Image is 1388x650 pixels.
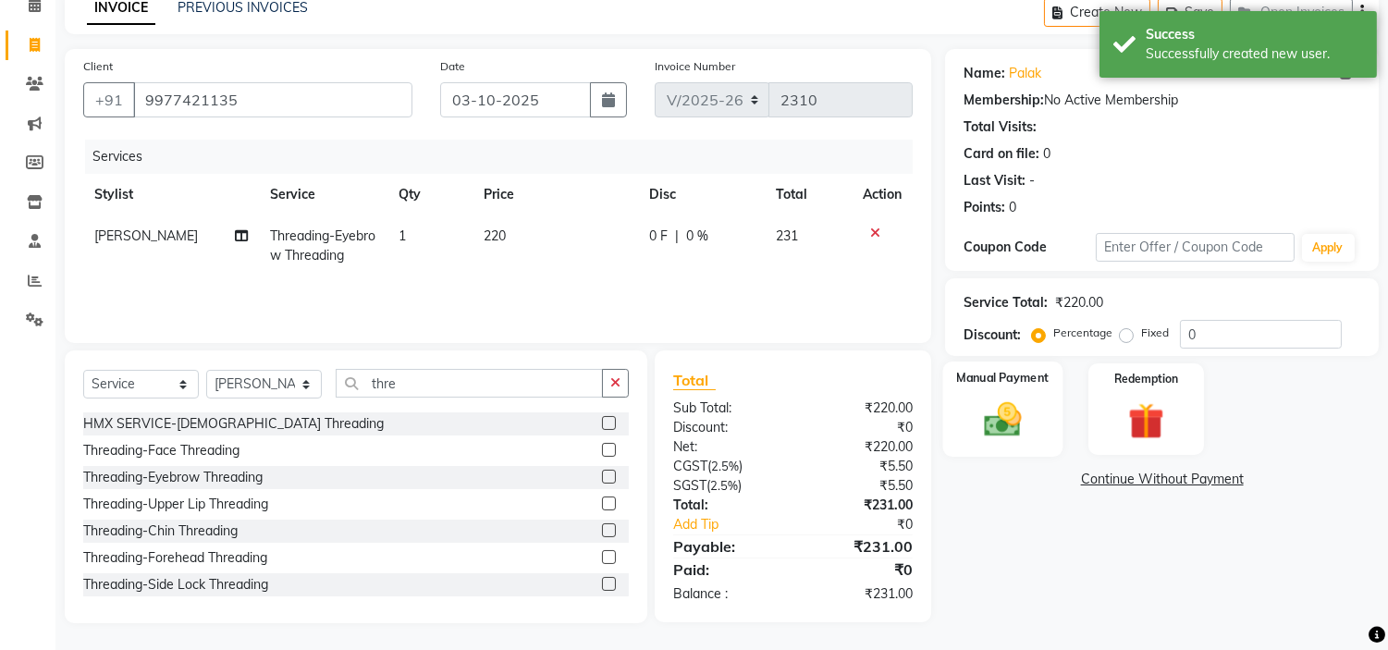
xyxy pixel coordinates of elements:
[1009,64,1041,83] a: Palak
[638,174,765,215] th: Disc
[659,535,793,558] div: Payable:
[793,418,927,437] div: ₹0
[659,584,793,604] div: Balance :
[336,369,603,398] input: Search or Scan
[686,227,708,246] span: 0 %
[1146,25,1363,44] div: Success
[1141,325,1169,341] label: Fixed
[83,495,268,514] div: Threading-Upper Lip Threading
[711,459,739,473] span: 2.5%
[1043,144,1050,164] div: 0
[675,227,679,246] span: |
[387,174,473,215] th: Qty
[673,458,707,474] span: CGST
[94,227,198,244] span: [PERSON_NAME]
[473,174,638,215] th: Price
[777,227,799,244] span: 231
[949,470,1375,489] a: Continue Without Payment
[964,91,1360,110] div: No Active Membership
[964,238,1096,257] div: Coupon Code
[673,477,706,494] span: SGST
[484,227,506,244] span: 220
[793,437,927,457] div: ₹220.00
[793,584,927,604] div: ₹231.00
[964,144,1039,164] div: Card on file:
[793,496,927,515] div: ₹231.00
[659,496,793,515] div: Total:
[1302,234,1355,262] button: Apply
[793,476,927,496] div: ₹5.50
[816,515,927,534] div: ₹0
[659,515,816,534] a: Add Tip
[793,457,927,476] div: ₹5.50
[793,558,927,581] div: ₹0
[964,117,1037,137] div: Total Visits:
[440,58,465,75] label: Date
[83,468,263,487] div: Threading-Eyebrow Threading
[1053,325,1112,341] label: Percentage
[83,414,384,434] div: HMX SERVICE-[DEMOGRAPHIC_DATA] Threading
[964,171,1026,190] div: Last Visit:
[659,399,793,418] div: Sub Total:
[659,418,793,437] div: Discount:
[973,399,1034,442] img: _cash.svg
[1114,371,1178,387] label: Redemption
[83,174,260,215] th: Stylist
[673,371,716,390] span: Total
[260,174,388,215] th: Service
[83,82,135,117] button: +91
[1146,44,1363,64] div: Successfully created new user.
[83,575,268,595] div: Threading-Side Lock Threading
[83,548,267,568] div: Threading-Forehead Threading
[964,198,1005,217] div: Points:
[83,58,113,75] label: Client
[659,558,793,581] div: Paid:
[964,91,1044,110] div: Membership:
[659,457,793,476] div: ( )
[1029,171,1035,190] div: -
[1117,399,1175,444] img: _gift.svg
[957,369,1050,386] label: Manual Payment
[964,325,1021,345] div: Discount:
[271,227,376,264] span: Threading-Eyebrow Threading
[133,82,412,117] input: Search by Name/Mobile/Email/Code
[659,476,793,496] div: ( )
[83,521,238,541] div: Threading-Chin Threading
[793,399,927,418] div: ₹220.00
[83,441,240,460] div: Threading-Face Threading
[399,227,406,244] span: 1
[1096,233,1294,262] input: Enter Offer / Coupon Code
[964,293,1048,313] div: Service Total:
[766,174,853,215] th: Total
[793,535,927,558] div: ₹231.00
[655,58,735,75] label: Invoice Number
[85,140,927,174] div: Services
[710,478,738,493] span: 2.5%
[659,437,793,457] div: Net:
[964,64,1005,83] div: Name:
[1009,198,1016,217] div: 0
[1055,293,1103,313] div: ₹220.00
[649,227,668,246] span: 0 F
[852,174,913,215] th: Action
